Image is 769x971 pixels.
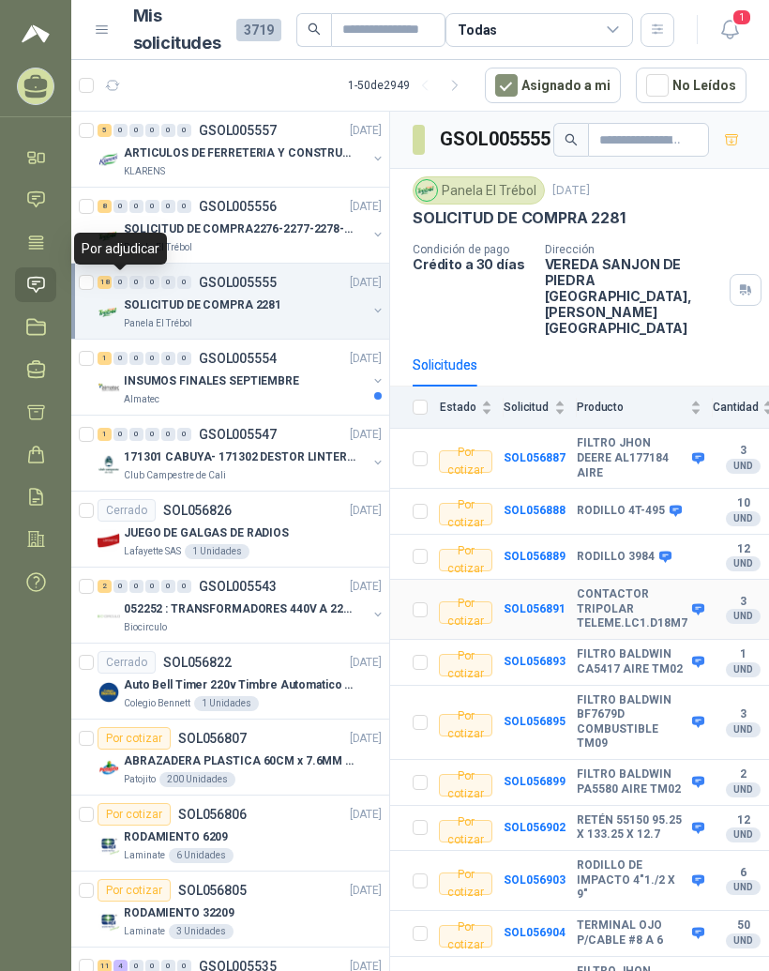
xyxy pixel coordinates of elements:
[22,23,50,45] img: Logo peakr
[504,655,565,668] a: SOL056893
[124,924,165,939] p: Laminate
[413,355,477,375] div: Solicitudes
[504,715,565,728] b: SOL056895
[350,198,382,216] p: [DATE]
[169,924,234,939] div: 3 Unidades
[577,918,687,948] b: TERMINAL OJO P/CABLE #8 A 6
[98,727,171,750] div: Por cotizar
[129,200,143,213] div: 0
[552,182,590,200] p: [DATE]
[98,195,385,255] a: 8 0 0 0 0 0 GSOL005556[DATE] Company LogoSOLICITUD DE COMPRA2276-2277-2278-2284-2285-Panela El Tr...
[98,833,120,856] img: Company Logo
[98,271,385,331] a: 18 0 0 0 0 0 GSOL005555[DATE] Company LogoSOLICITUD DE COMPRA 2281Panela El Trébol
[565,133,578,146] span: search
[178,732,247,745] p: SOL056807
[124,828,228,846] p: RODAMIENTO 6209
[350,730,382,748] p: [DATE]
[129,124,143,137] div: 0
[98,681,120,704] img: Company Logo
[161,124,175,137] div: 0
[161,428,175,441] div: 0
[350,502,382,520] p: [DATE]
[177,124,191,137] div: 0
[199,124,277,137] p: GSOL005557
[504,873,565,887] b: SOL056903
[98,529,120,552] img: Company Logo
[413,256,530,272] p: Crédito a 30 días
[577,813,687,842] b: RETÉN 55150 95.25 X 133.25 X 12.7
[504,602,565,615] a: SOL056891
[504,550,565,563] a: SOL056889
[577,504,665,519] b: RODILLO 4T-495
[504,821,565,834] b: SOL056902
[439,450,492,473] div: Por cotizar
[145,352,159,365] div: 0
[124,772,156,787] p: Patojito
[439,401,477,414] span: Estado
[71,492,389,568] a: CerradoSOL056826[DATE] Company LogoJUEGO DE GALGAS DE RADIOSLafayette SAS1 Unidades
[199,200,277,213] p: GSOL005556
[98,605,120,628] img: Company Logo
[98,757,120,780] img: Company Logo
[124,752,357,770] p: ABRAZADERA PLASTICA 60CM x 7.6MM ANCHA
[124,316,192,331] p: Panela El Trébol
[98,225,120,248] img: Company Logo
[350,426,382,444] p: [DATE]
[98,377,120,400] img: Company Logo
[504,401,550,414] span: Solicitud
[177,428,191,441] div: 0
[161,276,175,289] div: 0
[439,549,492,571] div: Por cotizar
[159,772,235,787] div: 200 Unidades
[577,647,687,676] b: FILTRO BALDWIN CA5417 AIRE TM02
[124,676,357,694] p: Auto Bell Timer 220v Timbre Automatico Para Colegios, Indust
[504,775,565,788] b: SOL056899
[713,401,759,414] span: Cantidad
[413,176,545,205] div: Panela El Trébol
[177,276,191,289] div: 0
[133,3,221,57] h1: Mis solicitudes
[178,884,247,897] p: SOL056805
[98,423,385,483] a: 1 0 0 0 0 0 GSOL005547[DATE] Company Logo171301 CABUYA- 171302 DESTOR LINTER- 171305 PINZAClub Ca...
[113,124,128,137] div: 0
[145,580,159,593] div: 0
[504,387,577,429] th: Solicitud
[726,609,761,624] div: UND
[350,350,382,368] p: [DATE]
[577,858,687,903] b: RODILLO DE IMPACTO 4"1./2 X 9"
[124,144,357,162] p: ARTICULOS DE FERRETERIA Y CONSTRUCCION EN GENERAL
[161,580,175,593] div: 0
[129,276,143,289] div: 0
[145,428,159,441] div: 0
[416,180,437,201] img: Company Logo
[98,575,385,635] a: 2 0 0 0 0 0 GSOL005543[DATE] Company Logo052252 : TRANSFORMADORES 440V A 220 VBiocirculo
[178,808,247,821] p: SOL056806
[113,352,128,365] div: 0
[439,654,492,676] div: Por cotizar
[504,926,565,939] a: SOL056904
[124,696,190,711] p: Colegio Bennett
[413,208,626,228] p: SOLICITUD DE COMPRA 2281
[439,387,504,429] th: Estado
[124,544,181,559] p: Lafayette SAS
[124,468,226,483] p: Club Campestre de Cali
[726,556,761,571] div: UND
[577,767,687,797] b: FILTRO BALDWIN PA5580 AIRE TM02
[439,601,492,624] div: Por cotizar
[199,580,277,593] p: GSOL005543
[98,276,112,289] div: 18
[731,8,752,26] span: 1
[98,651,156,674] div: Cerrado
[726,782,761,797] div: UND
[350,122,382,140] p: [DATE]
[124,372,299,390] p: INSUMOS FINALES SEPTIEMBRE
[439,820,492,842] div: Por cotizar
[124,220,357,238] p: SOLICITUD DE COMPRA2276-2277-2278-2284-2285-
[98,200,112,213] div: 8
[439,774,492,797] div: Por cotizar
[98,879,171,902] div: Por cotizar
[98,347,385,407] a: 1 0 0 0 0 0 GSOL005554[DATE] Company LogoINSUMOS FINALES SEPTIEMBREAlmatec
